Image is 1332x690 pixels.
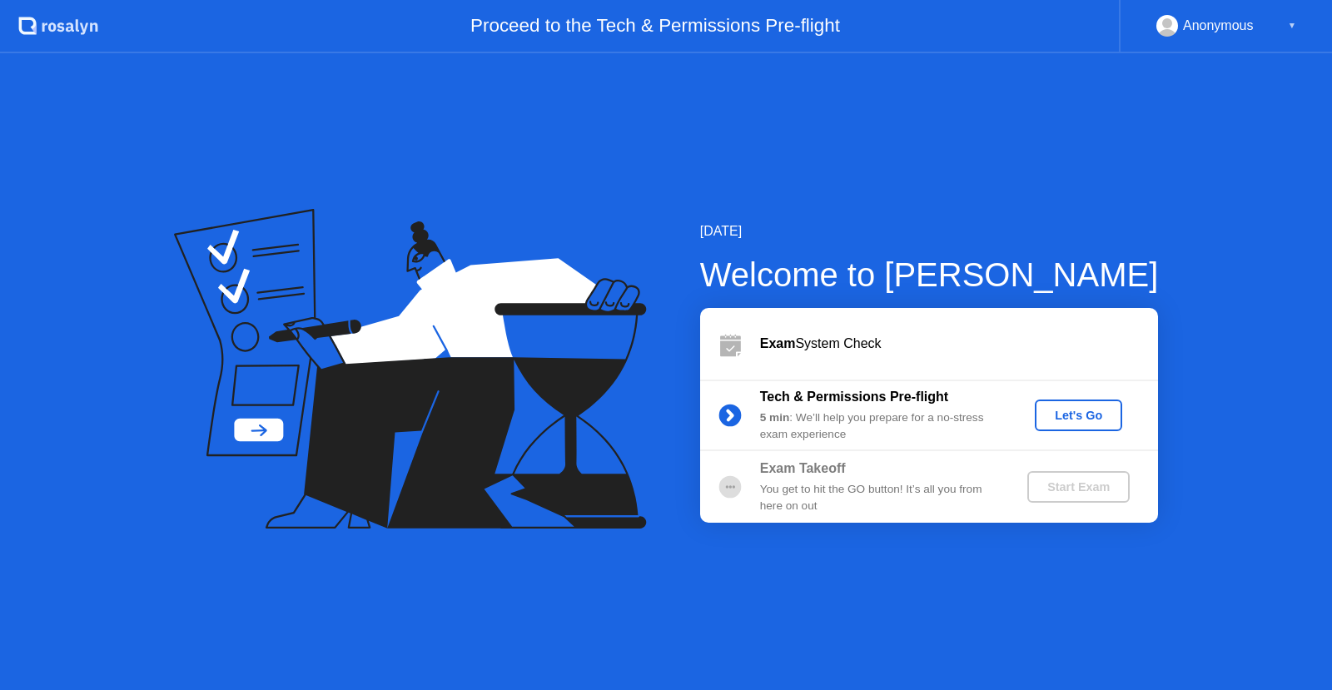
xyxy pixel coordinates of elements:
b: Exam [760,336,796,350]
div: System Check [760,334,1158,354]
div: Start Exam [1034,480,1123,494]
div: ▼ [1288,15,1296,37]
div: Let's Go [1041,409,1116,422]
div: You get to hit the GO button! It’s all you from here on out [760,481,1000,515]
button: Start Exam [1027,471,1130,503]
div: [DATE] [700,221,1159,241]
div: : We’ll help you prepare for a no-stress exam experience [760,410,1000,444]
b: 5 min [760,411,790,424]
div: Anonymous [1183,15,1254,37]
div: Welcome to [PERSON_NAME] [700,250,1159,300]
b: Tech & Permissions Pre-flight [760,390,948,404]
button: Let's Go [1035,400,1122,431]
b: Exam Takeoff [760,461,846,475]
